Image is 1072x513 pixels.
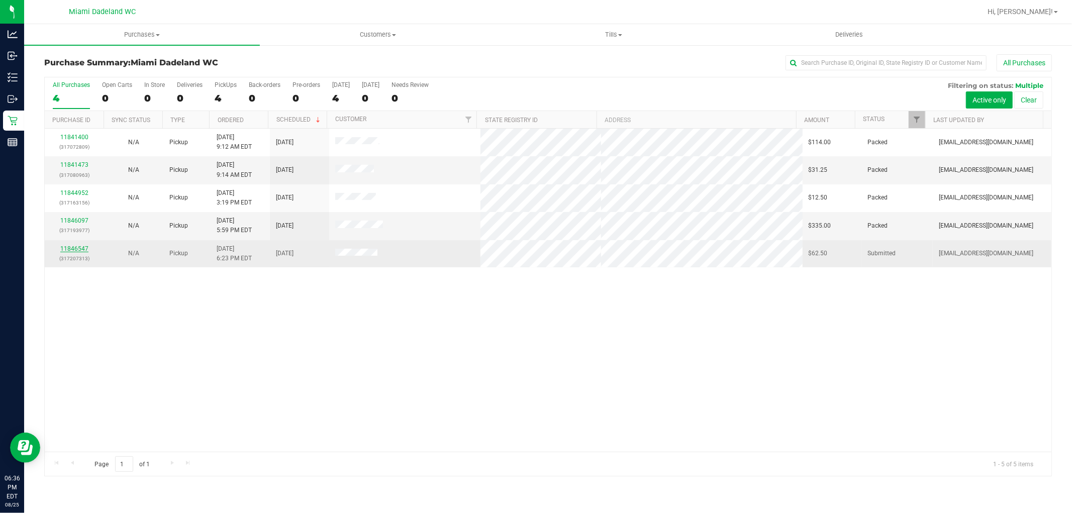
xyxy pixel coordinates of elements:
input: Search Purchase ID, Original ID, State Registry ID or Customer Name... [786,55,987,70]
span: [EMAIL_ADDRESS][DOMAIN_NAME] [939,193,1033,202]
h3: Purchase Summary: [44,58,380,67]
a: Purchases [24,24,260,45]
span: [EMAIL_ADDRESS][DOMAIN_NAME] [939,249,1033,258]
span: Pickup [169,165,188,175]
span: [DATE] [276,221,294,231]
button: N/A [128,193,139,202]
a: 11844952 [60,189,88,196]
a: Filter [909,111,925,128]
button: N/A [128,249,139,258]
span: Not Applicable [128,194,139,201]
div: Needs Review [392,81,429,88]
span: [DATE] [276,249,294,258]
span: Miami Dadeland WC [69,8,136,16]
span: Packed [868,221,888,231]
a: State Registry ID [485,117,538,124]
a: Sync Status [112,117,150,124]
span: [DATE] 3:19 PM EDT [217,188,252,208]
span: $335.00 [809,221,831,231]
div: PickUps [215,81,237,88]
inline-svg: Inventory [8,72,18,82]
span: $114.00 [809,138,831,147]
iframe: Resource center [10,433,40,463]
p: (317163156) [51,198,98,208]
div: 0 [102,92,132,104]
span: Deliveries [822,30,876,39]
input: 1 [115,456,133,472]
span: Not Applicable [128,139,139,146]
span: [DATE] 5:59 PM EDT [217,216,252,235]
div: 4 [215,92,237,104]
button: Active only [966,91,1013,109]
button: Clear [1014,91,1043,109]
span: Not Applicable [128,250,139,257]
span: Pickup [169,138,188,147]
button: N/A [128,221,139,231]
span: Not Applicable [128,166,139,173]
div: Deliveries [177,81,203,88]
button: N/A [128,165,139,175]
div: Open Carts [102,81,132,88]
a: Deliveries [731,24,967,45]
span: Pickup [169,193,188,202]
span: Not Applicable [128,222,139,229]
span: Submitted [868,249,896,258]
div: In Store [144,81,165,88]
div: 4 [332,92,350,104]
span: [DATE] 9:12 AM EDT [217,133,252,152]
span: Packed [868,165,888,175]
p: 08/25 [5,501,20,508]
inline-svg: Inbound [8,51,18,61]
span: [EMAIL_ADDRESS][DOMAIN_NAME] [939,165,1033,175]
span: Page of 1 [86,456,158,472]
span: Customers [260,30,495,39]
span: Filtering on status: [948,81,1013,89]
p: 06:36 PM EDT [5,474,20,501]
span: Packed [868,138,888,147]
a: Status [863,116,885,123]
a: Ordered [218,117,244,124]
a: 11846097 [60,217,88,224]
span: $62.50 [809,249,828,258]
div: [DATE] [332,81,350,88]
p: (317080963) [51,170,98,180]
span: [DATE] 9:14 AM EDT [217,160,252,179]
span: Purchases [24,30,260,39]
a: Type [170,117,185,124]
a: Purchase ID [52,117,90,124]
span: [DATE] 6:23 PM EDT [217,244,252,263]
div: Back-orders [249,81,280,88]
span: Pickup [169,221,188,231]
p: (317207313) [51,254,98,263]
div: 0 [392,92,429,104]
span: Miami Dadeland WC [131,58,218,67]
a: 11841473 [60,161,88,168]
div: Pre-orders [293,81,320,88]
span: Hi, [PERSON_NAME]! [988,8,1053,16]
a: Scheduled [276,116,322,123]
span: $31.25 [809,165,828,175]
span: $12.50 [809,193,828,202]
span: [DATE] [276,138,294,147]
a: Tills [496,24,731,45]
div: 0 [362,92,379,104]
inline-svg: Reports [8,137,18,147]
div: 0 [144,92,165,104]
a: 11841400 [60,134,88,141]
th: Address [597,111,796,129]
span: [EMAIL_ADDRESS][DOMAIN_NAME] [939,221,1033,231]
span: Pickup [169,249,188,258]
div: 0 [293,92,320,104]
a: Amount [804,117,829,124]
inline-svg: Analytics [8,29,18,39]
div: 0 [177,92,203,104]
p: (317193977) [51,226,98,235]
span: Multiple [1015,81,1043,89]
a: Customers [260,24,496,45]
span: 1 - 5 of 5 items [985,456,1041,471]
a: 11846547 [60,245,88,252]
a: Filter [460,111,476,128]
span: [EMAIL_ADDRESS][DOMAIN_NAME] [939,138,1033,147]
inline-svg: Retail [8,116,18,126]
p: (317072809) [51,142,98,152]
